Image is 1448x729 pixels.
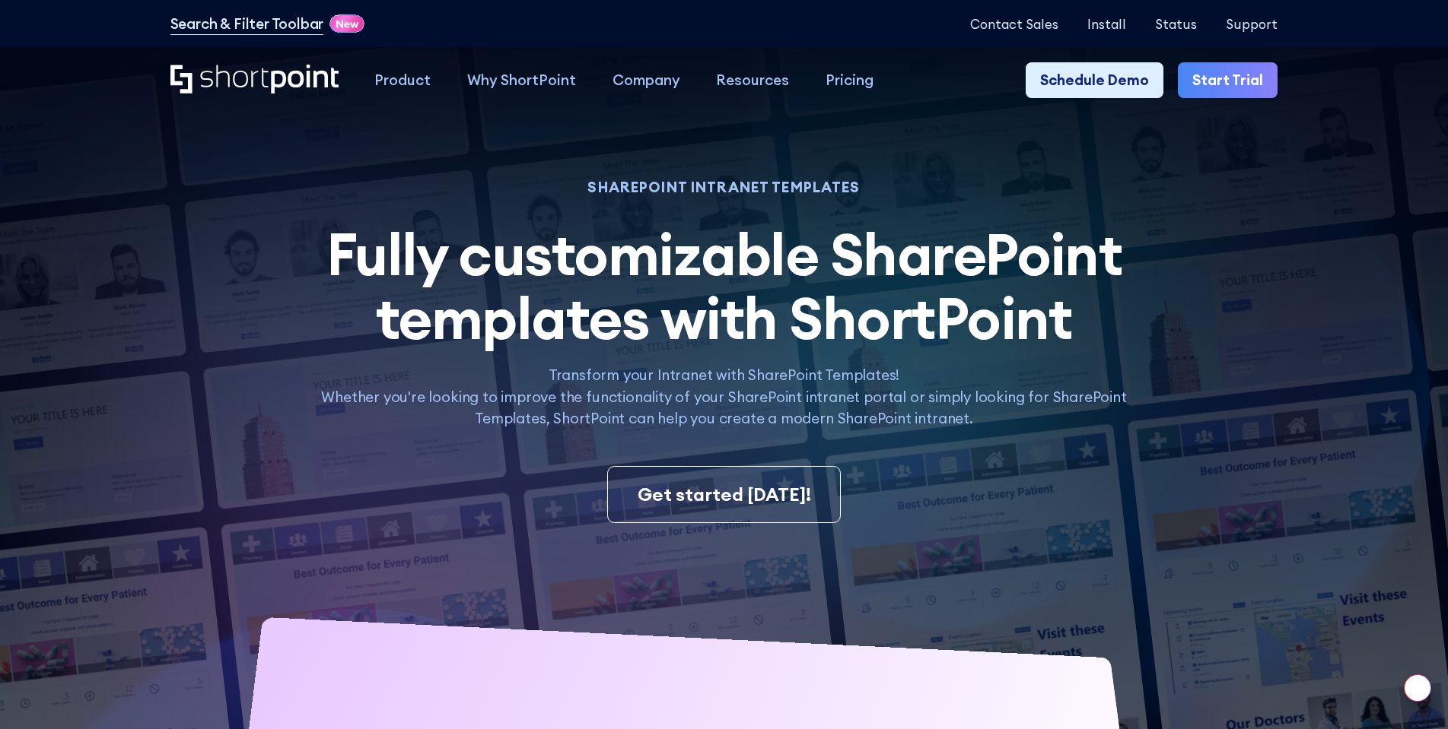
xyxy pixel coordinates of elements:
[1026,62,1163,99] a: Schedule Demo
[638,481,811,509] div: Get started [DATE]!
[613,69,680,91] div: Company
[301,364,1147,429] p: Transform your Intranet with SharePoint Templates! Whether you're looking to improve the function...
[449,62,594,99] a: Why ShortPoint
[170,65,339,96] a: Home
[970,17,1058,31] a: Contact Sales
[1178,62,1278,99] a: Start Trial
[698,62,807,99] a: Resources
[807,62,892,99] a: Pricing
[1087,17,1126,31] a: Install
[1372,656,1448,729] iframe: Chat Widget
[357,62,450,99] a: Product
[170,13,324,35] a: Search & Filter Toolbar
[467,69,576,91] div: Why ShortPoint
[826,69,874,91] div: Pricing
[1226,17,1278,31] a: Support
[594,62,699,99] a: Company
[1155,17,1197,31] a: Status
[301,181,1147,194] h1: SHAREPOINT INTRANET TEMPLATES
[374,69,431,91] div: Product
[326,217,1122,354] span: Fully customizable SharePoint templates with ShortPoint
[716,69,789,91] div: Resources
[607,466,840,524] a: Get started [DATE]!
